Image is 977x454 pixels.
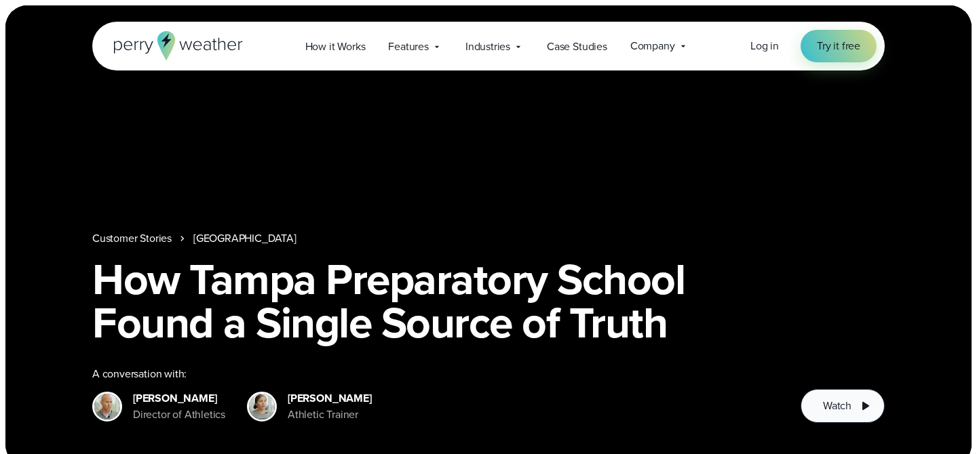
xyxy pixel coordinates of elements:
button: Watch [801,389,885,423]
div: [PERSON_NAME] [133,390,225,407]
span: Industries [465,39,510,55]
div: Director of Athletics [133,407,225,423]
a: Try it free [801,30,877,62]
a: Case Studies [535,33,619,60]
img: Sara Wagner, Athletic Trainer [249,394,275,419]
div: Athletic Trainer [288,407,372,423]
span: Try it free [817,38,860,54]
div: A conversation with: [92,366,779,382]
img: Chris Lavoie Tampa Prep [94,394,120,419]
span: Company [630,38,675,54]
nav: Breadcrumb [92,230,885,247]
a: Log in [750,38,779,54]
h1: How Tampa Preparatory School Found a Single Source of Truth [92,257,885,344]
span: Watch [823,398,851,414]
div: [PERSON_NAME] [288,390,372,407]
span: Case Studies [547,39,607,55]
span: How it Works [305,39,366,55]
a: Customer Stories [92,230,172,247]
a: How it Works [294,33,377,60]
a: [GEOGRAPHIC_DATA] [193,230,296,247]
span: Features [388,39,429,55]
